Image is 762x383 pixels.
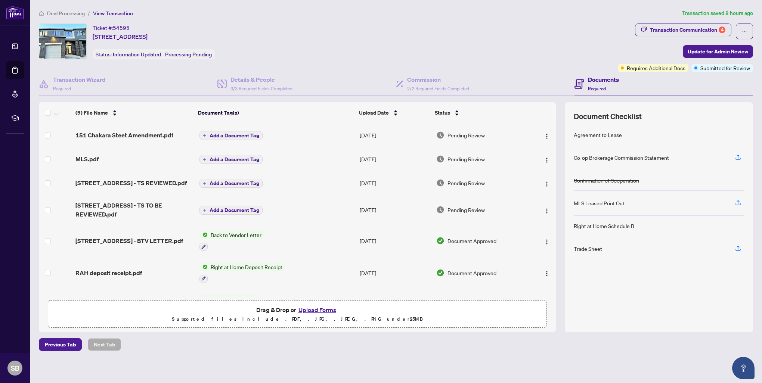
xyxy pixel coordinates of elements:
div: Ticket #: [93,24,130,32]
button: Logo [541,267,553,279]
span: Back to Vendor Letter [208,231,264,239]
img: Document Status [436,155,444,163]
button: Logo [541,204,553,216]
img: Document Status [436,131,444,139]
span: (9) File Name [75,109,108,117]
button: Previous Tab [39,338,82,351]
span: Document Checklist [574,111,642,122]
span: Pending Review [447,155,485,163]
p: Supported files include .PDF, .JPG, .JPEG, .PNG under 25 MB [53,315,542,324]
th: (9) File Name [72,102,195,123]
img: Document Status [436,206,444,214]
td: [DATE] [357,147,433,171]
h4: Details & People [230,75,292,84]
td: [DATE] [357,171,433,195]
th: Upload Date [356,102,432,123]
div: Confirmation of Cooperation [574,176,639,184]
span: RAH deposit receipt.pdf [75,268,142,277]
span: Status [435,109,450,117]
article: Transaction saved 8 hours ago [682,9,753,18]
img: Logo [544,181,550,187]
img: Status Icon [199,295,208,303]
img: IMG-X12301232_1.jpg [39,24,86,59]
span: Add a Document Tag [210,157,259,162]
span: Requires Additional Docs [627,64,685,72]
img: Logo [544,208,550,214]
td: [DATE] [357,195,433,225]
button: Transaction Communication4 [635,24,731,36]
span: plus [203,134,207,137]
span: 151 Chakara Steet Amendment.pdf [75,131,173,140]
span: Upload Date [359,109,389,117]
span: [STREET_ADDRESS] - BTV LETTER.pdf [75,236,183,245]
span: Required [53,86,71,91]
td: [DATE] [357,225,433,257]
span: Document Approved [447,237,496,245]
span: Drag & Drop or [256,305,338,315]
span: Right at Home Deposit Receipt [208,263,285,271]
div: Trade Sheet [574,245,602,253]
div: Transaction Communication [650,24,725,36]
li: / [88,9,90,18]
span: Previous Tab [45,339,76,351]
button: Add a Document Tag [199,131,263,140]
span: Add a Document Tag [210,133,259,138]
img: logo [6,6,24,19]
div: 4 [719,27,725,33]
img: Document Status [436,179,444,187]
span: Update for Admin Review [688,46,748,57]
button: Add a Document Tag [199,179,263,188]
span: Pending Review [447,131,485,139]
img: Status Icon [199,231,208,239]
div: MLS Leased Print Out [574,199,625,207]
span: Submitted for Review [700,64,750,72]
span: plus [203,181,207,185]
th: Document Tag(s) [195,102,356,123]
td: [DATE] [357,257,433,289]
img: Logo [544,133,550,139]
span: Drag & Drop orUpload FormsSupported files include .PDF, .JPG, .JPEG, .PNG under25MB [48,301,546,328]
td: [DATE] [357,123,433,147]
th: Status [432,102,527,123]
button: Logo [541,129,553,141]
img: Document Status [436,237,444,245]
button: Status IconRight at Home Deposit Receipt [199,263,285,283]
div: Right at Home Schedule B [574,222,634,230]
button: Logo [541,177,553,189]
span: Agreement to Lease [208,295,262,303]
div: Status: [93,49,215,59]
button: Status IconAgreement to Lease [199,295,300,315]
span: [STREET_ADDRESS] [93,32,148,41]
span: Information Updated - Processing Pending [113,51,212,58]
span: View Transaction [93,10,133,17]
img: Document Status [436,269,444,277]
td: [DATE] [357,289,433,321]
button: Update for Admin Review [683,45,753,58]
img: Logo [544,271,550,277]
button: Next Tab [88,338,121,351]
button: Add a Document Tag [199,155,263,164]
span: Ontario 400 - Agreement to Lease Residential.pdf [75,296,193,314]
h4: Commission [407,75,469,84]
span: plus [203,208,207,212]
h4: Documents [588,75,619,84]
button: Logo [541,235,553,247]
span: Required [588,86,606,91]
span: ellipsis [742,29,747,34]
span: 54595 [113,25,130,31]
span: plus [203,158,207,161]
button: Status IconBack to Vendor Letter [199,231,264,251]
button: Open asap [732,357,755,379]
span: 2/2 Required Fields Completed [407,86,469,91]
img: Status Icon [199,263,208,271]
div: Agreement to Lease [574,131,622,139]
span: Add a Document Tag [210,208,259,213]
span: [STREET_ADDRESS] - TS REVIEWED.pdf [75,178,187,187]
button: Add a Document Tag [199,206,263,215]
span: Add a Document Tag [210,181,259,186]
span: SB [11,363,19,373]
button: Logo [541,153,553,165]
